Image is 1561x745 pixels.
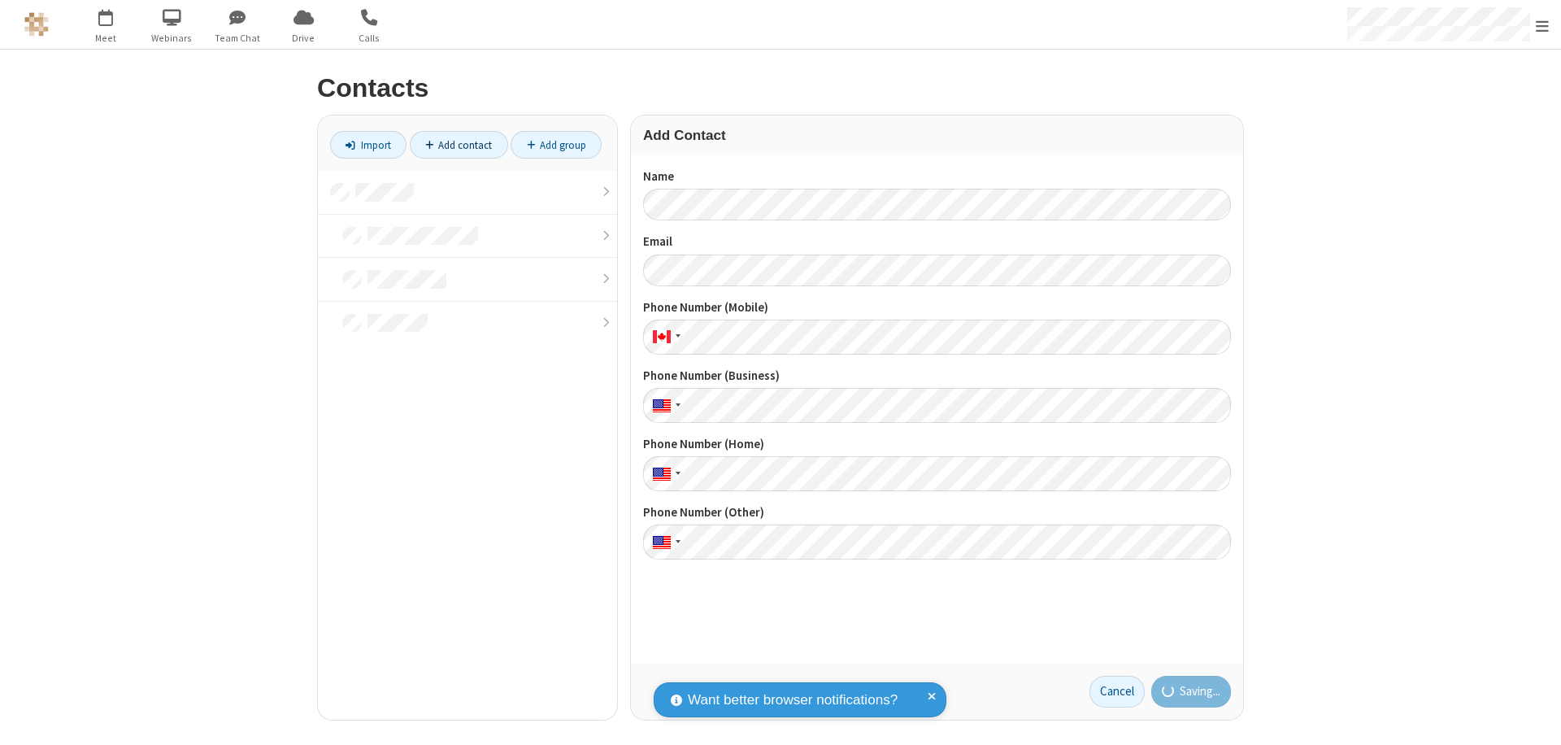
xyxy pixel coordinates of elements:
[643,435,1231,454] label: Phone Number (Home)
[643,456,685,491] div: United States: + 1
[643,503,1231,522] label: Phone Number (Other)
[511,131,602,159] a: Add group
[1180,682,1220,701] span: Saving...
[141,31,202,46] span: Webinars
[330,131,407,159] a: Import
[643,128,1231,143] h3: Add Contact
[643,388,685,423] div: United States: + 1
[76,31,137,46] span: Meet
[339,31,400,46] span: Calls
[643,298,1231,317] label: Phone Number (Mobile)
[688,690,898,711] span: Want better browser notifications?
[643,525,685,560] div: United States: + 1
[643,367,1231,386] label: Phone Number (Business)
[207,31,268,46] span: Team Chat
[410,131,508,159] a: Add contact
[643,320,685,355] div: Canada: + 1
[1151,676,1232,708] button: Saving...
[643,233,1231,251] label: Email
[643,168,1231,186] label: Name
[317,74,1244,102] h2: Contacts
[1089,676,1145,708] a: Cancel
[273,31,334,46] span: Drive
[24,12,49,37] img: QA Selenium DO NOT DELETE OR CHANGE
